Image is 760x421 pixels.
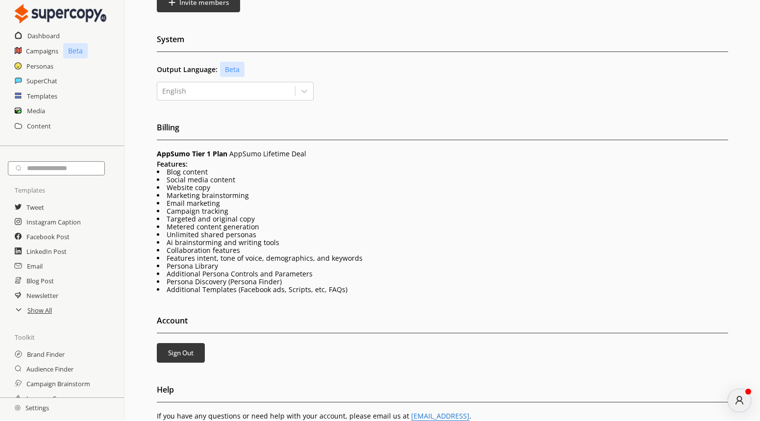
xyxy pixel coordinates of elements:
[26,244,67,259] a: LinkedIn Post
[157,231,728,239] li: Unlimited shared personas
[26,200,44,215] a: Tweet
[157,239,728,247] li: Ai brainstorming and writing tools
[220,62,245,77] p: Beta
[27,347,65,362] a: Brand Finder
[157,159,188,169] b: Features:
[157,343,205,363] button: Sign Out
[26,44,58,58] a: Campaigns
[157,215,728,223] li: Targeted and original copy
[157,270,728,278] li: Additional Persona Controls and Parameters
[26,376,90,391] a: Campaign Brainstorm
[27,303,52,318] a: Show All
[728,389,751,412] div: atlas-message-author-avatar
[157,149,227,158] span: AppSumo Tier 1 Plan
[157,66,218,74] b: Output Language:
[157,168,728,176] li: Blog content
[26,391,67,406] a: Improve Copy
[27,89,57,103] a: Templates
[26,273,54,288] a: Blog Post
[15,4,106,24] img: Close
[157,313,728,333] h2: Account
[157,286,728,294] li: Additional Templates (Facebook ads, Scripts, etc, FAQs)
[157,176,728,184] li: Social media content
[157,247,728,254] li: Collaboration features
[27,259,43,273] a: Email
[26,59,53,74] a: Personas
[157,254,728,262] li: Features intent, tone of voice, demographics, and keywords
[27,119,51,133] a: Content
[26,288,58,303] a: Newsletter
[26,74,57,88] a: SuperChat
[26,229,70,244] a: Facebook Post
[728,389,751,412] button: atlas-launcher
[27,28,60,43] a: Dashboard
[15,405,21,411] img: Close
[157,412,728,420] p: If you have any questions or need help with your account, please email us at .
[157,32,728,52] h2: System
[27,103,45,118] a: Media
[157,120,728,140] h2: Billing
[157,382,728,402] h2: Help
[26,215,81,229] a: Instagram Caption
[157,199,728,207] li: Email marketing
[63,43,88,58] p: Beta
[157,262,728,270] li: Persona Library
[157,278,728,286] li: Persona Discovery (Persona Finder)
[157,207,728,215] li: Campaign tracking
[157,150,728,158] p: AppSumo Lifetime Deal
[157,223,728,231] li: Metered content generation
[168,348,194,357] b: Sign Out
[157,192,728,199] li: Marketing brainstorming
[26,362,74,376] a: Audience Finder
[157,184,728,192] li: Website copy
[411,411,469,421] a: [EMAIL_ADDRESS]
